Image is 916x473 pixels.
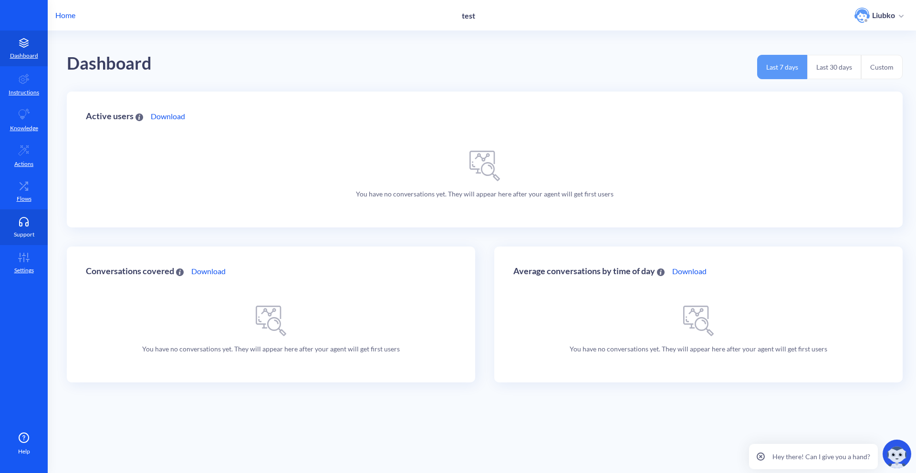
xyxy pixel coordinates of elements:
p: You have no conversations yet. They will appear here after your agent will get first users [570,344,827,354]
img: user photo [854,8,870,23]
div: Average conversations by time of day [513,267,665,276]
button: Last 7 days [757,55,807,79]
a: Download [191,266,226,277]
button: Last 30 days [807,55,861,79]
p: Actions [14,160,33,168]
p: Instructions [9,88,39,97]
p: You have no conversations yet. They will appear here after your agent will get first users [356,189,614,199]
a: Download [151,111,185,122]
p: Support [14,230,34,239]
p: Dashboard [10,51,38,60]
a: Download [672,266,707,277]
button: user photoLiubko [850,7,908,24]
p: Liubko [872,10,895,21]
p: Home [55,10,75,21]
p: Settings [14,266,34,275]
p: You have no conversations yet. They will appear here after your agent will get first users [142,344,400,354]
div: Active users [86,112,143,121]
img: copilot-icon.svg [883,440,911,468]
div: Conversations covered [86,267,184,276]
span: Help [18,447,30,456]
button: Custom [861,55,903,79]
p: Flows [17,195,31,203]
div: Dashboard [67,50,152,77]
p: Hey there! Can I give you a hand? [772,452,870,462]
p: Knowledge [10,124,38,133]
p: test [462,11,475,20]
